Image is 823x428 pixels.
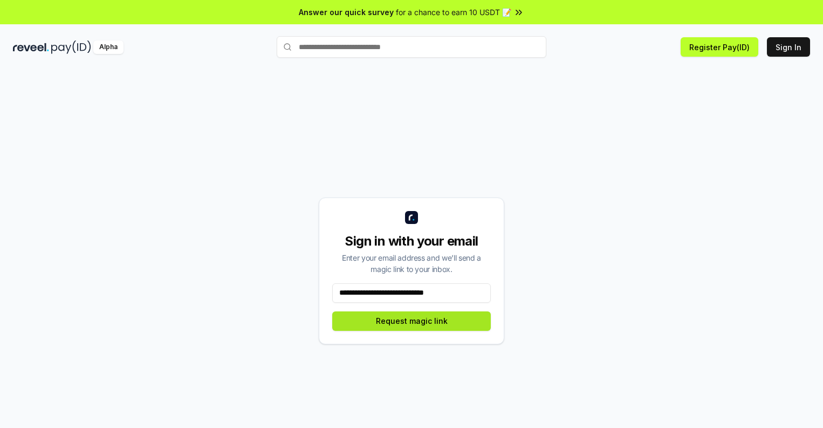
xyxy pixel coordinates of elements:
div: Sign in with your email [332,233,491,250]
button: Register Pay(ID) [681,37,758,57]
span: Answer our quick survey [299,6,394,18]
img: reveel_dark [13,40,49,54]
div: Enter your email address and we’ll send a magic link to your inbox. [332,252,491,275]
button: Request magic link [332,311,491,331]
span: for a chance to earn 10 USDT 📝 [396,6,511,18]
div: Alpha [93,40,124,54]
button: Sign In [767,37,810,57]
img: pay_id [51,40,91,54]
img: logo_small [405,211,418,224]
